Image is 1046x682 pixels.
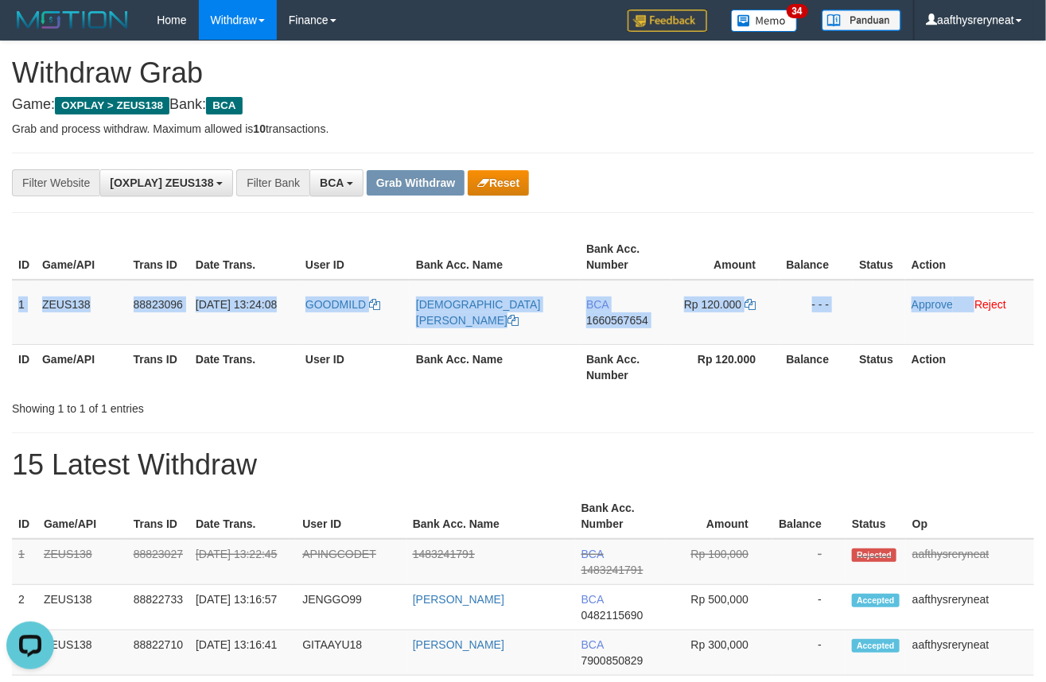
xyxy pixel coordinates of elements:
[99,169,233,196] button: [OXPLAY] ZEUS138
[189,494,296,539] th: Date Trans.
[413,638,504,651] a: [PERSON_NAME]
[110,176,213,189] span: [OXPLAY] ZEUS138
[787,4,808,18] span: 34
[906,630,1034,676] td: aafthysreryneat
[12,449,1034,481] h1: 15 Latest Withdraw
[236,169,309,196] div: Filter Bank
[299,344,410,389] th: User ID
[253,122,266,135] strong: 10
[413,593,504,606] a: [PERSON_NAME]
[581,654,644,667] span: Copy 7900850829 to clipboard
[410,344,580,389] th: Bank Acc. Name
[780,344,853,389] th: Balance
[12,169,99,196] div: Filter Website
[745,298,756,311] a: Copy 120000 to clipboard
[905,344,1034,389] th: Action
[296,585,406,630] td: JENGGO99
[581,548,604,560] span: BCA
[12,8,133,32] img: MOTION_logo.png
[36,344,127,389] th: Game/API
[12,494,37,539] th: ID
[37,630,127,676] td: ZEUS138
[206,97,242,114] span: BCA
[772,630,846,676] td: -
[127,234,189,280] th: Trans ID
[196,298,277,311] span: [DATE] 13:24:08
[666,494,772,539] th: Amount
[852,548,896,562] span: Rejected
[912,298,953,311] a: Approve
[305,298,380,311] a: GOODMILD
[189,630,296,676] td: [DATE] 13:16:41
[586,314,648,327] span: Copy 1660567654 to clipboard
[296,494,406,539] th: User ID
[410,234,580,280] th: Bank Acc. Name
[189,344,299,389] th: Date Trans.
[37,494,127,539] th: Game/API
[772,539,846,585] td: -
[309,169,364,196] button: BCA
[37,585,127,630] td: ZEUS138
[468,170,529,196] button: Reset
[12,57,1034,89] h1: Withdraw Grab
[852,639,900,653] span: Accepted
[853,234,905,280] th: Status
[296,630,406,676] td: GITAAYU18
[367,170,465,196] button: Grab Withdraw
[581,593,604,606] span: BCA
[320,176,344,189] span: BCA
[127,494,189,539] th: Trans ID
[189,585,296,630] td: [DATE] 13:16:57
[12,585,37,630] td: 2
[12,234,36,280] th: ID
[406,494,575,539] th: Bank Acc. Name
[575,494,666,539] th: Bank Acc. Number
[666,585,772,630] td: Rp 500,000
[822,10,901,31] img: panduan.png
[12,344,36,389] th: ID
[581,609,644,622] span: Copy 0482115690 to clipboard
[12,394,424,417] div: Showing 1 to 1 of 1 entries
[853,344,905,389] th: Status
[852,594,900,607] span: Accepted
[628,10,707,32] img: Feedback.jpg
[296,539,406,585] td: APINGCODET
[189,539,296,585] td: [DATE] 13:22:45
[36,234,127,280] th: Game/API
[189,234,299,280] th: Date Trans.
[37,539,127,585] td: ZEUS138
[906,585,1034,630] td: aafthysreryneat
[580,234,671,280] th: Bank Acc. Number
[127,344,189,389] th: Trans ID
[12,280,36,345] td: 1
[666,539,772,585] td: Rp 100,000
[772,494,846,539] th: Balance
[580,344,671,389] th: Bank Acc. Number
[772,585,846,630] td: -
[905,234,1034,280] th: Action
[780,234,853,280] th: Balance
[974,298,1006,311] a: Reject
[12,539,37,585] td: 1
[581,638,604,651] span: BCA
[684,298,741,311] span: Rp 120.000
[134,298,183,311] span: 88823096
[299,234,410,280] th: User ID
[666,630,772,676] td: Rp 300,000
[12,97,1034,113] h4: Game: Bank:
[780,280,853,345] td: - - -
[416,298,541,327] a: [DEMOGRAPHIC_DATA][PERSON_NAME]
[906,494,1034,539] th: Op
[127,539,189,585] td: 88823027
[127,585,189,630] td: 88822733
[127,630,189,676] td: 88822710
[12,121,1034,137] p: Grab and process withdraw. Maximum allowed is transactions.
[586,298,609,311] span: BCA
[305,298,366,311] span: GOODMILD
[671,234,780,280] th: Amount
[671,344,780,389] th: Rp 120.000
[55,97,169,114] span: OXPLAY > ZEUS138
[731,10,798,32] img: Button%20Memo.svg
[6,6,54,54] button: Open LiveChat chat widget
[846,494,906,539] th: Status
